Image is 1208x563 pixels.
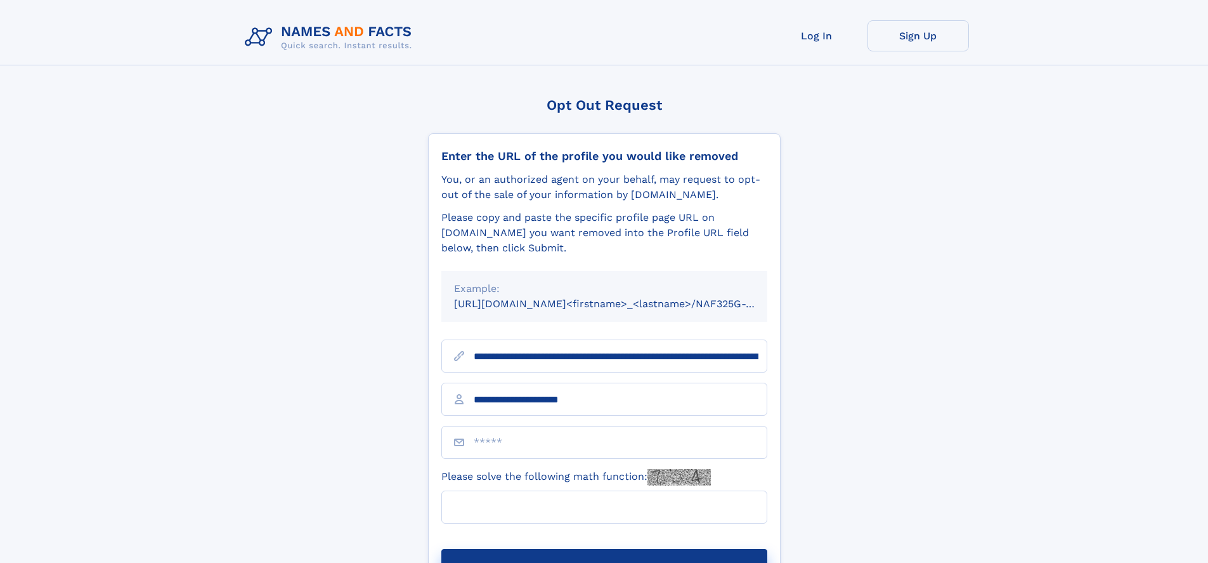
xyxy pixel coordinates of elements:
[454,281,755,296] div: Example:
[441,149,767,163] div: Enter the URL of the profile you would like removed
[428,97,781,113] div: Opt Out Request
[454,298,791,310] small: [URL][DOMAIN_NAME]<firstname>_<lastname>/NAF325G-xxxxxxxx
[766,20,867,51] a: Log In
[867,20,969,51] a: Sign Up
[240,20,422,55] img: Logo Names and Facts
[441,469,711,486] label: Please solve the following math function:
[441,210,767,256] div: Please copy and paste the specific profile page URL on [DOMAIN_NAME] you want removed into the Pr...
[441,172,767,202] div: You, or an authorized agent on your behalf, may request to opt-out of the sale of your informatio...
